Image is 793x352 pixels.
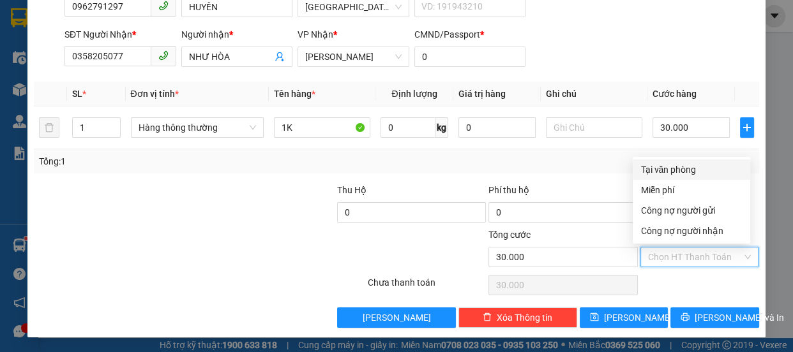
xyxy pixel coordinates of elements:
div: Cước gửi hàng sẽ được ghi vào công nợ của người gửi [633,200,750,221]
span: Cước hàng [653,89,697,99]
span: Tổng cước [488,230,531,240]
span: Nhận: [149,12,180,26]
span: Đơn vị tính [131,89,179,99]
button: delete [39,117,59,138]
span: phone [158,1,169,11]
div: 0937903899 [149,57,239,75]
span: Tuy Hòa [305,47,402,66]
button: plus [740,117,754,138]
div: [GEOGRAPHIC_DATA] [11,11,140,40]
div: Phí thu hộ [488,183,637,202]
div: Người nhận [181,27,293,41]
span: printer [681,312,690,323]
div: Quy Nhơn [149,11,239,41]
span: VP Nhận [298,29,333,40]
div: Tại văn phòng [640,163,743,177]
div: 0928198078 [11,55,140,73]
span: Tên hàng [274,89,315,99]
button: printer[PERSON_NAME] và In [670,307,759,328]
span: Hàng thông thường [139,118,256,137]
div: A [149,75,239,90]
span: Định lượng [391,89,437,99]
div: Chưa thanh toán [366,275,488,298]
div: CMND/Passport [414,27,526,41]
span: Gửi: [11,11,31,24]
span: user-add [275,52,285,62]
button: deleteXóa Thông tin [458,307,577,328]
button: save[PERSON_NAME] [580,307,668,328]
span: SL [72,89,82,99]
span: [PERSON_NAME] và In [695,311,784,325]
div: TUẤN [149,41,239,57]
span: delete [483,312,492,323]
span: Xóa Thông tin [497,311,552,325]
div: Miễn phí [640,183,743,197]
input: 0 [458,117,536,138]
button: [PERSON_NAME] [337,307,456,328]
input: VD: Bàn, Ghế [274,117,370,138]
span: Giá trị hàng [458,89,506,99]
th: Ghi chú [541,82,647,106]
div: NGỌC [11,40,140,55]
span: Thu Hộ [337,185,366,195]
div: Công nợ người gửi [640,203,743,217]
span: kg [435,117,448,138]
span: plus [741,122,753,133]
div: Tổng: 1 [39,154,307,168]
span: save [590,312,599,323]
div: Công nợ người nhận [640,224,743,238]
div: SĐT Người Nhận [64,27,176,41]
div: Cước gửi hàng sẽ được ghi vào công nợ của người nhận [633,221,750,241]
span: [PERSON_NAME] [604,311,672,325]
span: [PERSON_NAME] [363,311,431,325]
input: Ghi Chú [546,117,642,138]
span: phone [158,50,169,61]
